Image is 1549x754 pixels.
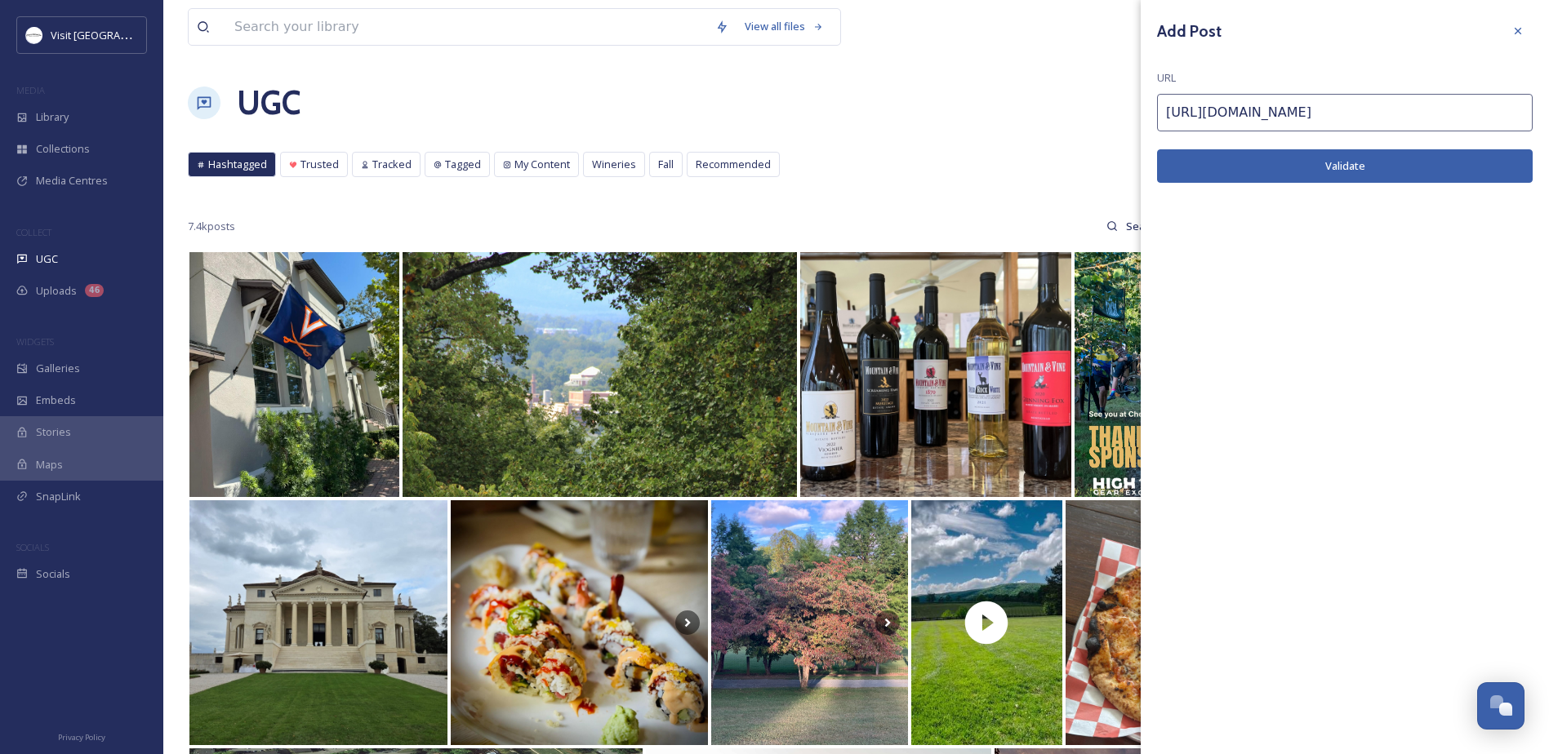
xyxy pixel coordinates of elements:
img: The dogwoods starting to turn towards fall, beautiful reds and purples dressed with bright red dr... [711,500,908,745]
input: Search your library [226,9,707,45]
span: SnapLink [36,489,81,504]
img: Thank you UVA for doing the lords work. #uva #wahoo #universityofvirginia [189,252,399,497]
span: Uploads [36,283,77,299]
a: View all files [737,11,832,42]
img: We hear there’s going to be a party at Jordan Park’s Cheer Zone #6 Saturday! Thanks to hightorgea... [1075,252,1297,497]
span: Tagged [445,157,481,172]
span: SOCIALS [16,541,49,553]
span: COLLECT [16,226,51,238]
span: Trusted [300,157,339,172]
button: Validate [1157,149,1533,183]
span: Library [36,109,69,125]
span: Privacy Policy [58,732,105,743]
span: Tracked [372,157,412,172]
button: Open Chat [1477,682,1525,730]
h3: Add Post [1157,20,1222,43]
span: URL [1157,70,1176,86]
img: It’s Friday, aka Popito o’clock or like my son always says “best pizza in town”. popitospizza #Cv... [1066,500,1324,745]
input: https://www.instagram.com/p/Cp-0BNCLzu8/ [1157,94,1533,131]
span: Galleries [36,361,80,376]
span: 7.4k posts [188,219,235,234]
img: Circle%20Logo.png [26,27,42,43]
a: Privacy Policy [58,726,105,746]
span: Hashtagged [208,157,267,172]
span: My Content [514,157,570,172]
span: UGC [36,251,58,267]
input: Search [1118,210,1171,242]
span: Visit [GEOGRAPHIC_DATA] [51,27,177,42]
div: 46 [85,284,104,297]
span: Socials [36,566,70,582]
span: Recommended [696,157,771,172]
img: Dinner at Palladio's iconic Villa Rotunda last night to celebrate 50 years of the University of V... [189,500,447,745]
img: Love the flavors ten.sushi whenever visiting #charlottesville 1. Spicy Toro and Tiger Shrimp Roll... [451,500,709,745]
span: WIDGETS [16,335,54,348]
img: picture of the #rotundava at #uva in recent trip to #monticello #charlottesville Sept 26 2025jhz [403,252,796,497]
span: Wineries [592,157,636,172]
img: thumbnail [911,500,1062,745]
span: Media Centres [36,173,108,188]
span: Maps [36,457,63,472]
span: Stories [36,424,71,440]
span: Embeds [36,393,76,408]
span: Fall [658,157,674,172]
img: We have a handful of wines with low inventory! 2020 Grinning Fox 2021 Deer Rock White 2022 1870 2... [800,252,1071,497]
span: Collections [36,141,90,157]
a: UGC [237,78,300,127]
span: MEDIA [16,84,45,96]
